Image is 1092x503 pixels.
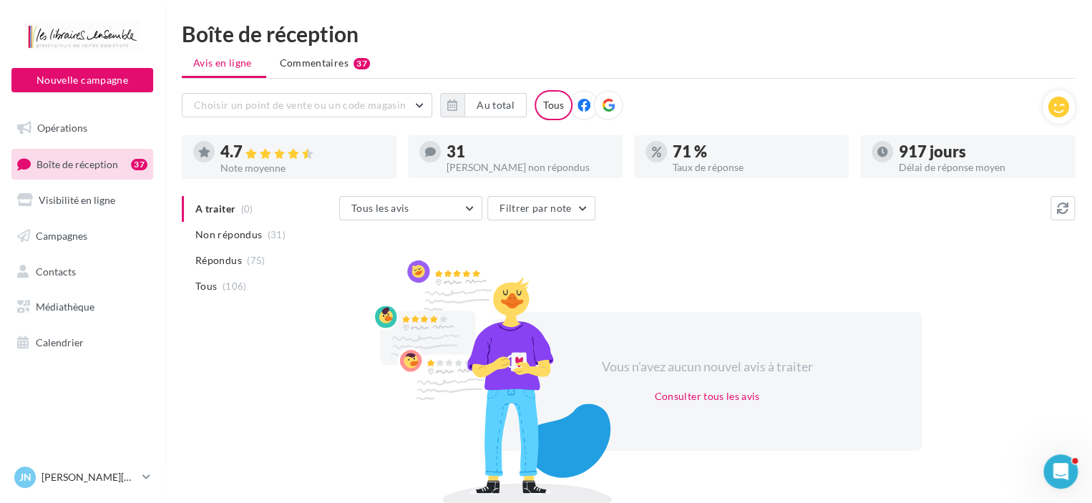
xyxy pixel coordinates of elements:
[9,328,156,358] a: Calendrier
[11,464,153,491] a: JN [PERSON_NAME][DATE]
[36,230,87,242] span: Campagnes
[351,202,409,214] span: Tous les avis
[37,122,87,134] span: Opérations
[195,279,217,293] span: Tous
[9,149,156,180] a: Boîte de réception37
[9,292,156,322] a: Médiathèque
[447,144,611,160] div: 31
[39,194,115,206] span: Visibilité en ligne
[673,162,837,172] div: Taux de réponse
[440,93,527,117] button: Au total
[247,255,265,266] span: (75)
[899,162,1063,172] div: Délai de réponse moyen
[268,229,286,240] span: (31)
[9,257,156,287] a: Contacts
[36,336,84,348] span: Calendrier
[487,196,595,220] button: Filtrer par note
[280,56,348,70] span: Commentaires
[9,221,156,251] a: Campagnes
[354,58,370,69] div: 37
[195,253,242,268] span: Répondus
[194,99,406,111] span: Choisir un point de vente ou un code magasin
[339,196,482,220] button: Tous les avis
[899,144,1063,160] div: 917 jours
[584,358,830,376] div: Vous n'avez aucun nouvel avis à traiter
[223,280,247,292] span: (106)
[535,90,572,120] div: Tous
[648,388,765,405] button: Consulter tous les avis
[19,470,31,484] span: JN
[9,185,156,215] a: Visibilité en ligne
[11,68,153,92] button: Nouvelle campagne
[220,144,385,160] div: 4.7
[1043,454,1078,489] iframe: Intercom live chat
[131,159,147,170] div: 37
[182,23,1075,44] div: Boîte de réception
[36,301,94,313] span: Médiathèque
[42,470,137,484] p: [PERSON_NAME][DATE]
[36,157,118,170] span: Boîte de réception
[220,163,385,173] div: Note moyenne
[464,93,527,117] button: Au total
[447,162,611,172] div: [PERSON_NAME] non répondus
[36,265,76,277] span: Contacts
[195,228,262,242] span: Non répondus
[673,144,837,160] div: 71 %
[182,93,432,117] button: Choisir un point de vente ou un code magasin
[9,113,156,143] a: Opérations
